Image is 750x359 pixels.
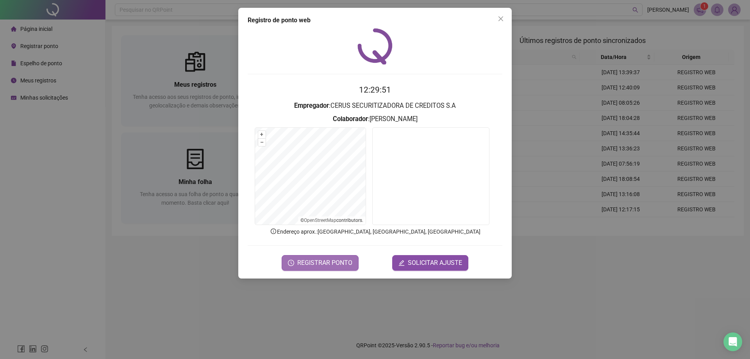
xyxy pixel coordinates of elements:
div: Open Intercom Messenger [723,332,742,351]
img: QRPoint [357,28,393,64]
span: SOLICITAR AJUSTE [408,258,462,268]
p: Endereço aprox. : [GEOGRAPHIC_DATA], [GEOGRAPHIC_DATA], [GEOGRAPHIC_DATA] [248,227,502,236]
button: + [258,131,266,138]
h3: : CERUS SECURITIZADORA DE CREDITOS S.A [248,101,502,111]
strong: Empregador [294,102,329,109]
button: editSOLICITAR AJUSTE [392,255,468,271]
a: OpenStreetMap [304,218,336,223]
strong: Colaborador [333,115,368,123]
span: edit [398,260,405,266]
button: – [258,139,266,146]
button: REGISTRAR PONTO [282,255,359,271]
li: © contributors. [300,218,363,223]
span: info-circle [270,228,277,235]
div: Registro de ponto web [248,16,502,25]
span: close [498,16,504,22]
h3: : [PERSON_NAME] [248,114,502,124]
time: 12:29:51 [359,85,391,95]
button: Close [495,13,507,25]
span: REGISTRAR PONTO [297,258,352,268]
span: clock-circle [288,260,294,266]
